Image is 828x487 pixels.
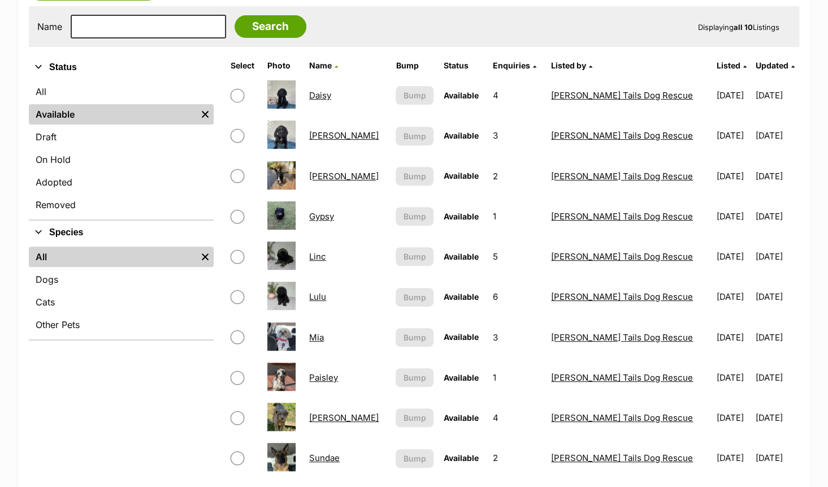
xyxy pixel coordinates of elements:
td: 1 [488,358,545,397]
td: [DATE] [712,237,755,276]
span: Available [444,453,479,463]
td: 6 [488,277,545,316]
a: Daisy [309,90,331,101]
span: Bump [404,372,426,383]
td: [DATE] [756,277,798,316]
a: Gypsy [309,211,334,222]
a: Listed by [551,61,592,70]
a: Lulu [309,291,326,302]
button: Bump [396,207,433,226]
span: Bump [404,251,426,262]
input: Search [235,15,306,38]
span: Available [444,332,479,342]
a: On Hold [29,149,214,170]
button: Bump [396,449,433,468]
td: [DATE] [756,237,798,276]
a: [PERSON_NAME] Tails Dog Rescue [551,211,693,222]
td: [DATE] [756,157,798,196]
span: Listed by [551,61,586,70]
a: All [29,81,214,102]
button: Bump [396,328,433,347]
span: Displaying Listings [698,23,779,32]
label: Name [37,21,62,32]
button: Bump [396,288,433,307]
a: Sundae [309,452,340,463]
a: Draft [29,127,214,147]
a: [PERSON_NAME] Tails Dog Rescue [551,90,693,101]
span: Bump [404,291,426,303]
a: [PERSON_NAME] Tails Dog Rescue [551,332,693,343]
td: [DATE] [712,398,755,437]
th: Photo [263,57,304,75]
button: Species [29,225,214,240]
a: Adopted [29,172,214,192]
a: Enquiries [493,61,536,70]
div: Status [29,79,214,219]
td: [DATE] [712,157,755,196]
td: 3 [488,318,545,357]
span: Available [444,171,479,180]
button: Bump [396,86,433,105]
a: Remove filter [197,247,214,267]
span: Bump [404,412,426,424]
a: Mia [309,332,324,343]
a: Other Pets [29,314,214,335]
td: [DATE] [712,318,755,357]
strong: all 10 [734,23,753,32]
a: [PERSON_NAME] Tails Dog Rescue [551,372,693,383]
span: Available [444,131,479,140]
span: Bump [404,170,426,182]
span: Bump [404,452,426,464]
td: [DATE] [712,358,755,397]
th: Bump [391,57,438,75]
button: Bump [396,368,433,387]
td: [DATE] [756,76,798,115]
th: Status [439,57,487,75]
td: [DATE] [756,197,798,236]
span: Available [444,413,479,423]
span: translation missing: en.admin.listings.index.attributes.enquiries [493,61,530,70]
div: Species [29,244,214,339]
a: Remove filter [197,104,214,124]
a: Available [29,104,197,124]
a: Cats [29,292,214,312]
span: Bump [404,331,426,343]
span: Available [444,212,479,221]
td: 3 [488,116,545,155]
a: All [29,247,197,267]
a: [PERSON_NAME] Tails Dog Rescue [551,130,693,141]
td: [DATE] [712,197,755,236]
td: [DATE] [712,76,755,115]
td: 1 [488,197,545,236]
td: [DATE] [756,398,798,437]
span: Available [444,373,479,382]
td: [DATE] [756,438,798,477]
td: [DATE] [756,358,798,397]
a: [PERSON_NAME] Tails Dog Rescue [551,291,693,302]
td: 4 [488,76,545,115]
button: Bump [396,408,433,427]
span: Available [444,90,479,100]
span: Listed [717,61,740,70]
a: [PERSON_NAME] Tails Dog Rescue [551,251,693,262]
button: Bump [396,247,433,266]
span: Bump [404,89,426,101]
td: 4 [488,398,545,437]
span: Bump [404,210,426,222]
button: Bump [396,167,433,186]
button: Status [29,60,214,75]
span: Available [444,252,479,261]
a: [PERSON_NAME] [309,412,379,423]
span: Updated [756,61,788,70]
a: [PERSON_NAME] [309,130,379,141]
a: Name [309,61,338,70]
a: Removed [29,195,214,215]
a: Listed [717,61,747,70]
a: [PERSON_NAME] Tails Dog Rescue [551,452,693,463]
td: [DATE] [756,116,798,155]
th: Select [226,57,262,75]
a: [PERSON_NAME] Tails Dog Rescue [551,171,693,182]
span: Available [444,292,479,301]
a: [PERSON_NAME] [309,171,379,182]
td: [DATE] [756,318,798,357]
